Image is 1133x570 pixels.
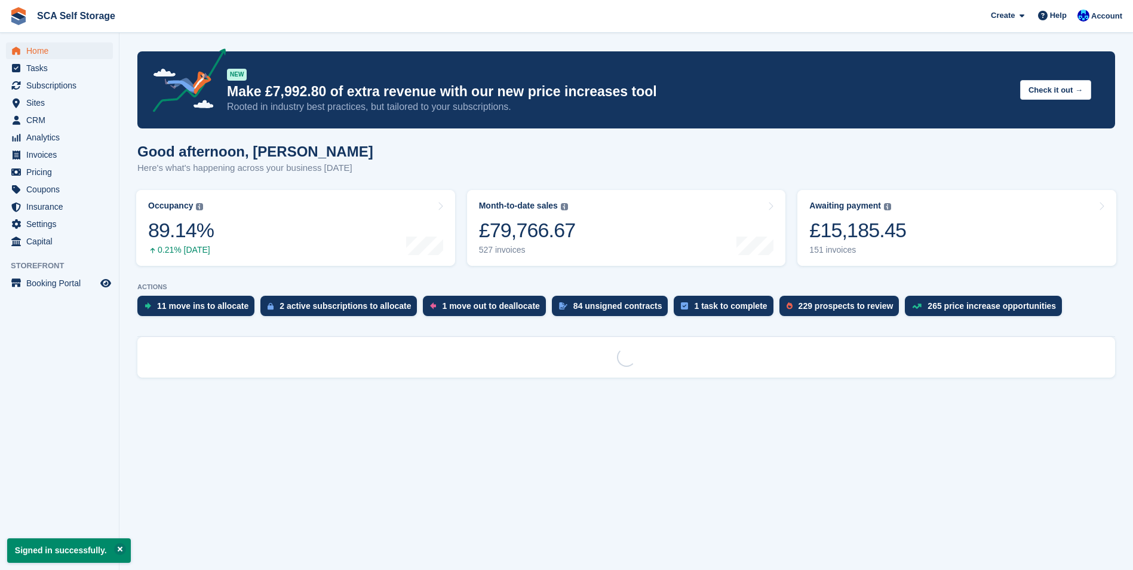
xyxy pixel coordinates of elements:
a: Awaiting payment £15,185.45 151 invoices [797,190,1116,266]
a: menu [6,146,113,163]
span: Subscriptions [26,77,98,94]
span: Capital [26,233,98,250]
p: Signed in successfully. [7,538,131,563]
p: ACTIONS [137,283,1115,291]
span: Create [991,10,1015,22]
a: 84 unsigned contracts [552,296,674,322]
div: 84 unsigned contracts [573,301,662,311]
p: Rooted in industry best practices, but tailored to your subscriptions. [227,100,1011,114]
div: £15,185.45 [809,218,906,243]
a: Month-to-date sales £79,766.67 527 invoices [467,190,786,266]
img: icon-info-grey-7440780725fd019a000dd9b08b2336e03edf1995a4989e88bcd33f0948082b44.svg [561,203,568,210]
a: menu [6,94,113,111]
span: Tasks [26,60,98,76]
div: 89.14% [148,218,214,243]
div: Month-to-date sales [479,201,558,211]
img: stora-icon-8386f47178a22dfd0bd8f6a31ec36ba5ce8667c1dd55bd0f319d3a0aa187defe.svg [10,7,27,25]
a: menu [6,198,113,215]
img: contract_signature_icon-13c848040528278c33f63329250d36e43548de30e8caae1d1a13099fd9432cc5.svg [559,302,567,309]
span: Pricing [26,164,98,180]
div: Awaiting payment [809,201,881,211]
a: 265 price increase opportunities [905,296,1068,322]
div: 1 task to complete [694,301,767,311]
button: Check it out → [1020,80,1091,100]
a: SCA Self Storage [32,6,120,26]
a: 11 move ins to allocate [137,296,260,322]
img: active_subscription_to_allocate_icon-d502201f5373d7db506a760aba3b589e785aa758c864c3986d89f69b8ff3... [268,302,274,310]
div: NEW [227,69,247,81]
div: 265 price increase opportunities [928,301,1056,311]
a: menu [6,181,113,198]
a: menu [6,233,113,250]
a: 1 task to complete [674,296,779,322]
img: Kelly Neesham [1077,10,1089,22]
p: Here's what's happening across your business [DATE] [137,161,373,175]
a: menu [6,60,113,76]
span: Sites [26,94,98,111]
span: Analytics [26,129,98,146]
div: 1 move out to deallocate [442,301,539,311]
a: menu [6,129,113,146]
div: 527 invoices [479,245,576,255]
a: 1 move out to deallocate [423,296,551,322]
span: Settings [26,216,98,232]
a: menu [6,275,113,292]
a: menu [6,112,113,128]
span: Account [1091,10,1122,22]
a: Occupancy 89.14% 0.21% [DATE] [136,190,455,266]
span: Storefront [11,260,119,272]
div: 11 move ins to allocate [157,301,248,311]
span: Home [26,42,98,59]
span: CRM [26,112,98,128]
img: price_increase_opportunities-93ffe204e8149a01c8c9dc8f82e8f89637d9d84a8eef4429ea346261dce0b2c0.svg [912,304,922,309]
a: 2 active subscriptions to allocate [260,296,423,322]
img: icon-info-grey-7440780725fd019a000dd9b08b2336e03edf1995a4989e88bcd33f0948082b44.svg [196,203,203,210]
a: Preview store [99,276,113,290]
h1: Good afternoon, [PERSON_NAME] [137,143,373,160]
img: task-75834270c22a3079a89374b754ae025e5fb1db73e45f91037f5363f120a921f8.svg [681,302,688,309]
img: move_ins_to_allocate_icon-fdf77a2bb77ea45bf5b3d319d69a93e2d87916cf1d5bf7949dd705db3b84f3ca.svg [145,302,151,309]
p: Make £7,992.80 of extra revenue with our new price increases tool [227,83,1011,100]
img: price-adjustments-announcement-icon-8257ccfd72463d97f412b2fc003d46551f7dbcb40ab6d574587a9cd5c0d94... [143,48,226,117]
div: 229 prospects to review [799,301,893,311]
a: menu [6,42,113,59]
div: £79,766.67 [479,218,576,243]
a: menu [6,164,113,180]
div: Occupancy [148,201,193,211]
span: Invoices [26,146,98,163]
span: Help [1050,10,1067,22]
a: menu [6,216,113,232]
span: Booking Portal [26,275,98,292]
img: move_outs_to_deallocate_icon-f764333ba52eb49d3ac5e1228854f67142a1ed5810a6f6cc68b1a99e826820c5.svg [430,302,436,309]
img: icon-info-grey-7440780725fd019a000dd9b08b2336e03edf1995a4989e88bcd33f0948082b44.svg [884,203,891,210]
div: 151 invoices [809,245,906,255]
a: 229 prospects to review [779,296,905,322]
img: prospect-51fa495bee0391a8d652442698ab0144808aea92771e9ea1ae160a38d050c398.svg [787,302,793,309]
a: menu [6,77,113,94]
div: 2 active subscriptions to allocate [280,301,411,311]
span: Insurance [26,198,98,215]
span: Coupons [26,181,98,198]
div: 0.21% [DATE] [148,245,214,255]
